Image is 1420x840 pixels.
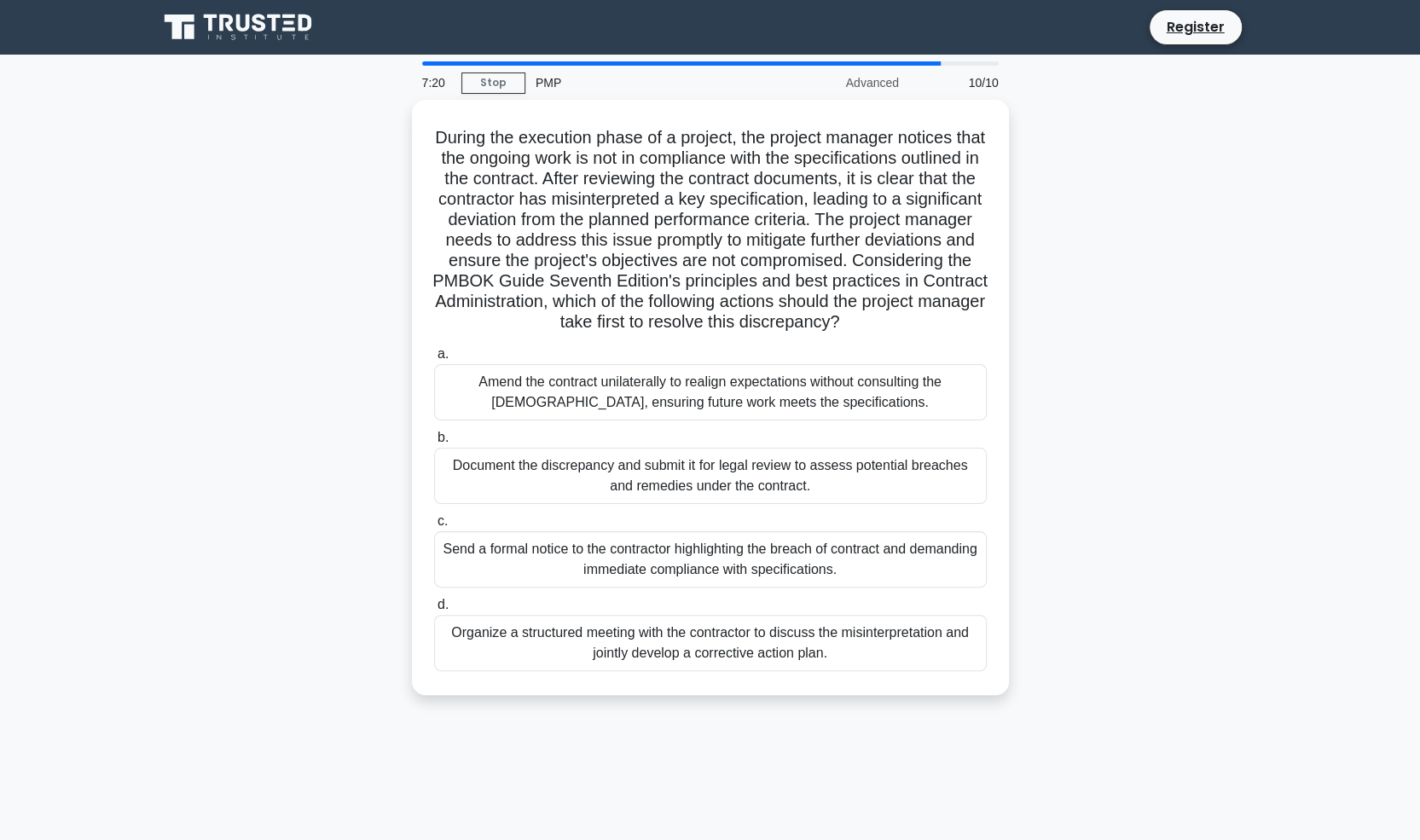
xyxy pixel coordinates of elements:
div: Organize a structured meeting with the contractor to discuss the misinterpretation and jointly de... [434,615,987,671]
span: c. [438,513,448,528]
span: b. [438,430,449,444]
span: a. [438,346,449,361]
a: Register [1156,14,1235,40]
div: Advanced [760,66,909,100]
div: 7:20 [412,66,461,100]
div: Document the discrepancy and submit it for legal review to assess potential breaches and remedies... [434,448,987,504]
div: Send a formal notice to the contractor highlighting the breach of contract and demanding immediat... [434,531,987,588]
a: Stop [461,72,525,94]
span: d. [438,597,449,611]
h5: During the execution phase of a project, the project manager notices that the ongoing work is not... [432,127,988,333]
div: PMP [525,66,760,100]
div: 10/10 [909,66,1009,100]
div: Amend the contract unilaterally to realign expectations without consulting the [DEMOGRAPHIC_DATA]... [434,364,987,420]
